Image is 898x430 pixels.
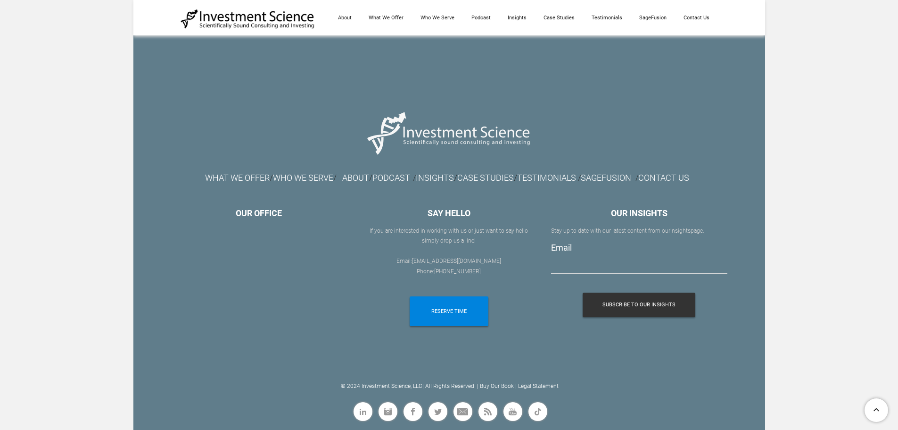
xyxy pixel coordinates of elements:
[581,176,631,182] a: SAGEFUSION
[273,176,333,182] a: WHO WE SERVE
[370,228,528,245] font: If you are interested in working with us or ​just want to say hello simply drop us a line!
[416,173,457,183] font: /
[333,173,337,183] font: /
[402,401,424,422] a: Facebook
[236,208,282,218] font: OUR OFFICE
[428,208,470,218] font: SAY HELLO
[434,268,481,275] a: [PHONE_NUMBER]​
[181,8,315,29] img: Investment Science | NYC Consulting Services
[578,174,581,183] font: /
[480,383,514,389] a: Buy Our Book
[412,258,501,264] a: [EMAIL_ADDRESS][DOMAIN_NAME]
[342,173,369,183] a: ABOUT
[396,258,501,275] font: Email: Phone:
[611,208,667,218] font: OUR INSIGHTS
[413,174,416,183] font: /
[422,383,424,389] a: |
[362,103,536,163] img: Picture
[341,383,422,389] a: © 2024 Investment Science, LLC
[425,383,474,389] a: All Rights Reserved
[635,174,638,183] font: /
[518,383,559,389] a: Legal Statement
[551,243,572,253] label: Email
[477,383,478,389] a: |
[517,173,576,183] a: TESTIMONIALS
[427,401,449,422] a: Twitter
[527,401,549,422] a: Flickr
[377,401,399,422] a: Instagram
[416,173,454,183] a: INSIGHTS
[670,228,691,234] a: insights
[457,173,514,183] a: CASE STUDIES
[551,228,704,234] font: Stay up to date with our latest content from our page.
[457,173,578,183] font: /
[352,401,374,422] a: Linkedin
[477,401,499,422] a: Rss
[205,173,270,183] font: WHAT WE OFFER
[372,173,410,183] font: PODCAST
[452,401,474,422] a: Mail
[273,173,333,183] font: WHO WE SERVE
[502,401,524,422] a: Youtube
[270,173,273,183] font: /
[515,383,517,389] a: |
[581,173,631,183] font: SAGEFUSION
[372,176,410,182] a: PODCAST
[431,296,467,326] span: RESERVE TIME
[638,173,689,183] a: CONTACT US
[602,293,676,317] span: Subscribe To Our Insights
[434,268,481,275] font: [PHONE_NUMBER]
[410,296,488,326] a: RESERVE TIME
[861,395,893,425] a: To Top
[205,176,270,182] a: WHAT WE OFFER
[342,173,372,183] font: /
